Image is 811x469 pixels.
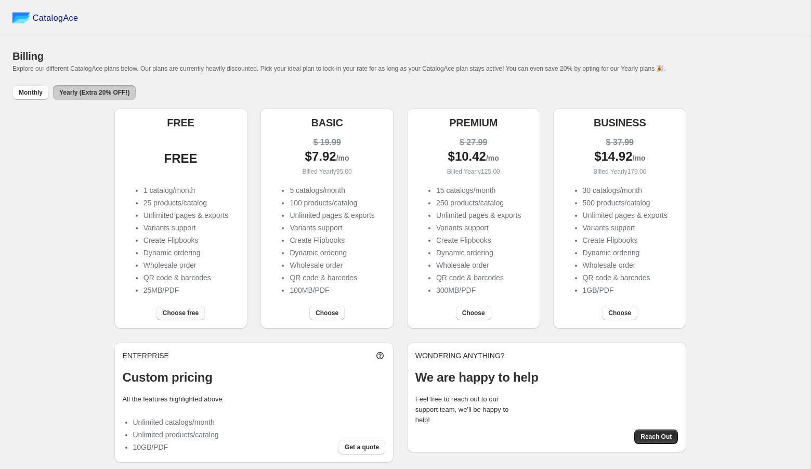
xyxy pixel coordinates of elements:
[316,309,338,317] span: Choose
[436,272,521,283] li: QR code & barcodes
[133,417,219,427] li: Unlimited catalogs/month
[486,154,499,162] span: /mo
[583,272,668,283] li: QR code & barcodes
[12,65,666,72] span: Explore our different CatalogAce plans below. Our plans are currently heavily discounted. Pick yo...
[143,223,228,233] li: Variants support
[59,88,129,97] span: Yearly (Extra 20% OFF!)
[436,235,521,245] li: Create Flipbooks
[436,210,521,220] li: Unlimited pages & exports
[290,260,374,270] li: Wholesale order
[436,247,521,258] li: Dynamic ordering
[583,247,668,258] li: Dynamic ordering
[33,13,79,23] span: CatalogAce
[167,116,194,129] h5: FREE
[290,198,374,208] li: 100 products/catalog
[415,394,519,425] p: Feel free to reach out to our support team, we'll be happy to help!
[583,185,668,196] li: 30 catalogs/month
[12,50,44,62] span: Billing
[449,116,498,129] h5: PREMIUM
[12,12,30,23] img: catalog ace
[415,151,532,163] div: $ 10.42
[290,223,374,233] li: Variants support
[436,198,521,208] li: 250 products/catalog
[436,185,521,196] li: 15 catalogs/month
[309,306,345,320] button: Choose
[143,285,228,295] li: 25MB/PDF
[583,198,668,208] li: 500 products/catalog
[123,369,386,386] p: Custom pricing
[338,440,385,454] button: Get a quote
[163,309,199,317] span: Choose free
[290,235,374,245] li: Create Flipbooks
[640,433,672,441] span: Reach Out
[143,260,228,270] li: Wholesale order
[436,223,521,233] li: Variants support
[436,260,521,270] li: Wholesale order
[143,235,228,245] li: Create Flipbooks
[123,350,169,361] p: ENTERPRISE
[133,429,219,440] li: Unlimited products/catalog
[583,223,668,233] li: Variants support
[415,166,532,177] p: Billed Yearly 125.00
[143,210,228,220] li: Unlimited pages & exports
[594,116,646,129] h5: BUSINESS
[462,309,485,317] span: Choose
[336,154,349,162] span: /mo
[123,153,239,164] div: FREE
[345,443,379,451] span: Get a quote
[269,137,385,148] div: $ 19.99
[133,442,219,452] li: 10GB/PDF
[156,306,205,320] button: Choose free
[561,151,678,163] div: $ 14.92
[415,369,678,386] p: We are happy to help
[53,85,136,100] button: Yearly (Extra 20% OFF!)
[436,285,521,295] li: 300MB/PDF
[634,429,678,444] button: Reach Out
[269,166,385,177] p: Billed Yearly 95.00
[456,306,491,320] button: Choose
[143,272,228,283] li: QR code & barcodes
[143,247,228,258] li: Dynamic ordering
[583,260,668,270] li: Wholesale order
[561,137,678,148] div: $ 37.99
[290,285,374,295] li: 100MB/PDF
[19,88,43,97] span: Monthly
[602,306,637,320] button: Choose
[12,85,49,100] button: Monthly
[143,198,228,208] li: 25 products/catalog
[583,235,668,245] li: Create Flipbooks
[583,285,668,295] li: 1GB/PDF
[143,185,228,196] li: 1 catalog/month
[561,166,678,177] p: Billed Yearly 179.00
[269,151,385,163] div: $ 7.92
[608,309,631,317] span: Choose
[290,185,374,196] li: 5 catalogs/month
[583,210,668,220] li: Unlimited pages & exports
[415,137,532,148] div: $ 27.99
[290,247,374,258] li: Dynamic ordering
[290,272,374,283] li: QR code & barcodes
[123,395,223,403] label: All the features highlighted above
[311,116,343,129] h5: BASIC
[290,210,374,220] li: Unlimited pages & exports
[633,154,646,162] span: /mo
[415,350,678,361] p: WONDERING ANYTHING?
